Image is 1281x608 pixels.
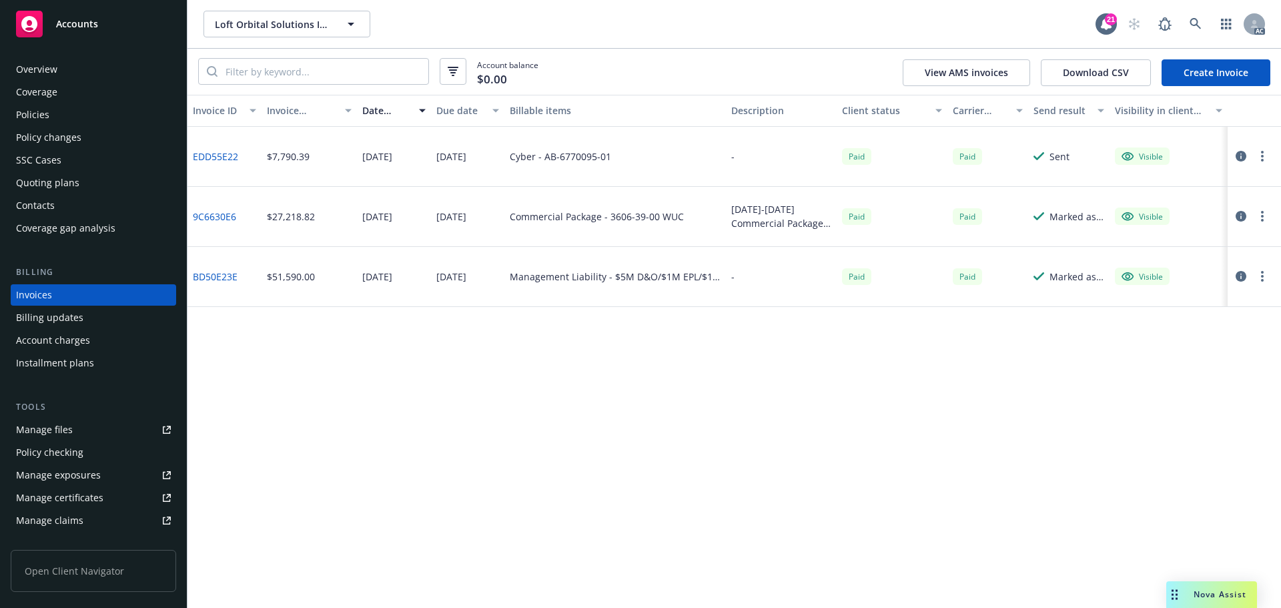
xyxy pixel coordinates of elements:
div: Client status [842,103,927,117]
div: [DATE] [362,149,392,164]
span: Paid [953,208,982,225]
button: Invoice amount [262,95,358,127]
a: Coverage gap analysis [11,218,176,239]
div: Send result [1033,103,1090,117]
div: Cyber - AB-6770095-01 [510,149,611,164]
a: Manage BORs [11,533,176,554]
div: - [731,149,735,164]
a: 9C6630E6 [193,210,236,224]
div: Drag to move [1166,581,1183,608]
div: Marked as sent [1049,210,1104,224]
a: EDD55E22 [193,149,238,164]
a: Installment plans [11,352,176,374]
div: Policy changes [16,127,81,148]
div: Sent [1049,149,1070,164]
div: Overview [16,59,57,80]
svg: Search [207,66,218,77]
a: Manage exposures [11,465,176,486]
a: Policy checking [11,442,176,463]
a: Overview [11,59,176,80]
div: $7,790.39 [267,149,310,164]
button: Invoice ID [187,95,262,127]
a: Contacts [11,195,176,216]
div: Carrier status [953,103,1009,117]
a: Switch app [1213,11,1240,37]
button: Loft Orbital Solutions Inc. [203,11,370,37]
a: Policy changes [11,127,176,148]
div: Paid [842,268,871,285]
div: Quoting plans [16,172,79,194]
div: Due date [436,103,485,117]
div: Billing updates [16,307,83,328]
button: Billable items [504,95,726,127]
input: Filter by keyword... [218,59,428,84]
div: Billable items [510,103,721,117]
button: Carrier status [947,95,1029,127]
button: View AMS invoices [903,59,1030,86]
div: $27,218.82 [267,210,315,224]
div: Contacts [16,195,55,216]
button: Visibility in client dash [1110,95,1228,127]
a: Manage claims [11,510,176,531]
div: Paid [953,148,982,165]
a: Start snowing [1121,11,1148,37]
a: Quoting plans [11,172,176,194]
div: Visible [1122,270,1163,282]
div: Invoice ID [193,103,242,117]
span: Paid [842,208,871,225]
a: Coverage [11,81,176,103]
div: Paid [842,148,871,165]
button: Date issued [357,95,431,127]
div: SSC Cases [16,149,61,171]
button: Client status [837,95,947,127]
div: Invoice amount [267,103,338,117]
button: Nova Assist [1166,581,1257,608]
div: Manage exposures [16,465,101,486]
div: $51,590.00 [267,270,315,284]
div: Description [731,103,831,117]
div: Coverage [16,81,57,103]
a: Account charges [11,330,176,351]
a: Search [1182,11,1209,37]
div: Visible [1122,150,1163,162]
button: Send result [1028,95,1110,127]
div: Policy checking [16,442,83,463]
div: [DATE]-[DATE] Commercial Package Renewal [731,202,831,230]
div: Coverage gap analysis [16,218,115,239]
button: Description [726,95,837,127]
div: 21 [1105,13,1117,25]
div: Manage files [16,419,73,440]
div: Manage certificates [16,487,103,509]
div: Visible [1122,210,1163,222]
a: Create Invoice [1162,59,1270,86]
a: Billing updates [11,307,176,328]
div: Invoices [16,284,52,306]
div: - [731,270,735,284]
div: Marked as sent [1049,270,1104,284]
div: [DATE] [436,210,466,224]
a: Invoices [11,284,176,306]
a: BD50E23E [193,270,238,284]
div: Date issued [362,103,411,117]
button: Download CSV [1041,59,1151,86]
div: Visibility in client dash [1115,103,1208,117]
span: Nova Assist [1194,589,1246,600]
div: [DATE] [436,270,466,284]
a: Manage certificates [11,487,176,509]
div: [DATE] [362,270,392,284]
span: Open Client Navigator [11,550,176,592]
div: Policies [16,104,49,125]
div: Paid [953,268,982,285]
div: Installment plans [16,352,94,374]
span: $0.00 [477,71,507,88]
a: Accounts [11,5,176,43]
span: Accounts [56,19,98,29]
div: Commercial Package - 3606-39-00 WUC [510,210,684,224]
div: Account charges [16,330,90,351]
a: Policies [11,104,176,125]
